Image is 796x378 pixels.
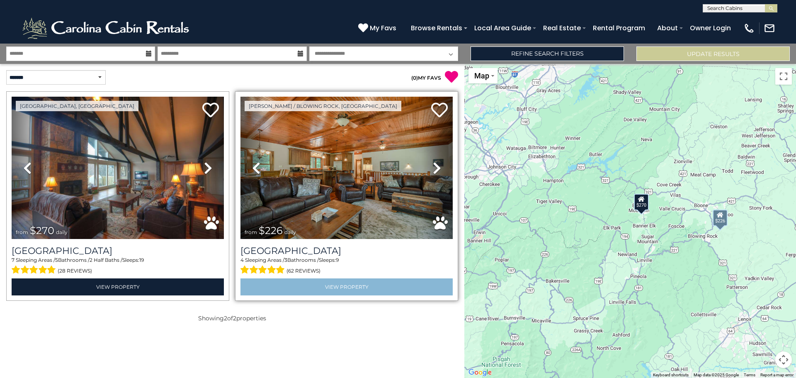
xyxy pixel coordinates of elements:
[240,97,453,239] img: thumbnail_163262609.jpeg
[539,21,585,35] a: Real Estate
[413,75,416,81] span: 0
[202,102,219,119] a: Add to favorites
[284,257,287,263] span: 3
[224,315,227,322] span: 2
[245,101,401,111] a: [PERSON_NAME] / Blowing Rock, [GEOGRAPHIC_DATA]
[240,257,244,263] span: 4
[713,210,728,226] div: $226
[653,21,682,35] a: About
[466,367,494,378] a: Open this area in Google Maps (opens a new window)
[90,257,122,263] span: 2 Half Baths /
[471,46,624,61] a: Refine Search Filters
[474,71,489,80] span: Map
[12,245,224,256] h3: Majestic Mountain Haus
[12,257,15,263] span: 7
[694,373,739,377] span: Map data ©2025 Google
[16,101,138,111] a: [GEOGRAPHIC_DATA], [GEOGRAPHIC_DATA]
[468,68,498,83] button: Change map style
[284,229,296,235] span: daily
[259,224,283,237] span: $226
[764,22,775,34] img: mail-regular-white.png
[240,245,453,256] a: [GEOGRAPHIC_DATA]
[286,266,320,276] span: (62 reviews)
[58,266,92,276] span: (28 reviews)
[760,373,794,377] a: Report a map error
[56,229,68,235] span: daily
[743,22,755,34] img: phone-regular-white.png
[431,102,448,119] a: Add to favorites
[16,229,28,235] span: from
[744,373,755,377] a: Terms (opens in new tab)
[411,75,418,81] span: ( )
[775,68,792,85] button: Toggle fullscreen view
[466,367,494,378] img: Google
[12,256,224,276] div: Sleeping Areas / Bathrooms / Sleeps:
[370,23,396,33] span: My Favs
[12,245,224,256] a: [GEOGRAPHIC_DATA]
[358,23,398,34] a: My Favs
[589,21,649,35] a: Rental Program
[30,224,54,237] span: $270
[407,21,466,35] a: Browse Rentals
[240,278,453,295] a: View Property
[12,97,224,239] img: thumbnail_163276095.jpeg
[336,257,339,263] span: 9
[470,21,535,35] a: Local Area Guide
[240,245,453,256] h3: Majestic Mountain Hideaway
[240,256,453,276] div: Sleeping Areas / Bathrooms / Sleeps:
[55,257,58,263] span: 5
[12,278,224,295] a: View Property
[6,314,458,322] p: Showing of properties
[233,315,236,322] span: 2
[139,257,144,263] span: 19
[634,194,649,210] div: $270
[245,229,257,235] span: from
[21,16,193,41] img: White-1-2.png
[775,351,792,368] button: Map camera controls
[636,46,790,61] button: Update Results
[686,21,735,35] a: Owner Login
[653,372,689,378] button: Keyboard shortcuts
[411,75,441,81] a: (0)MY FAVS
